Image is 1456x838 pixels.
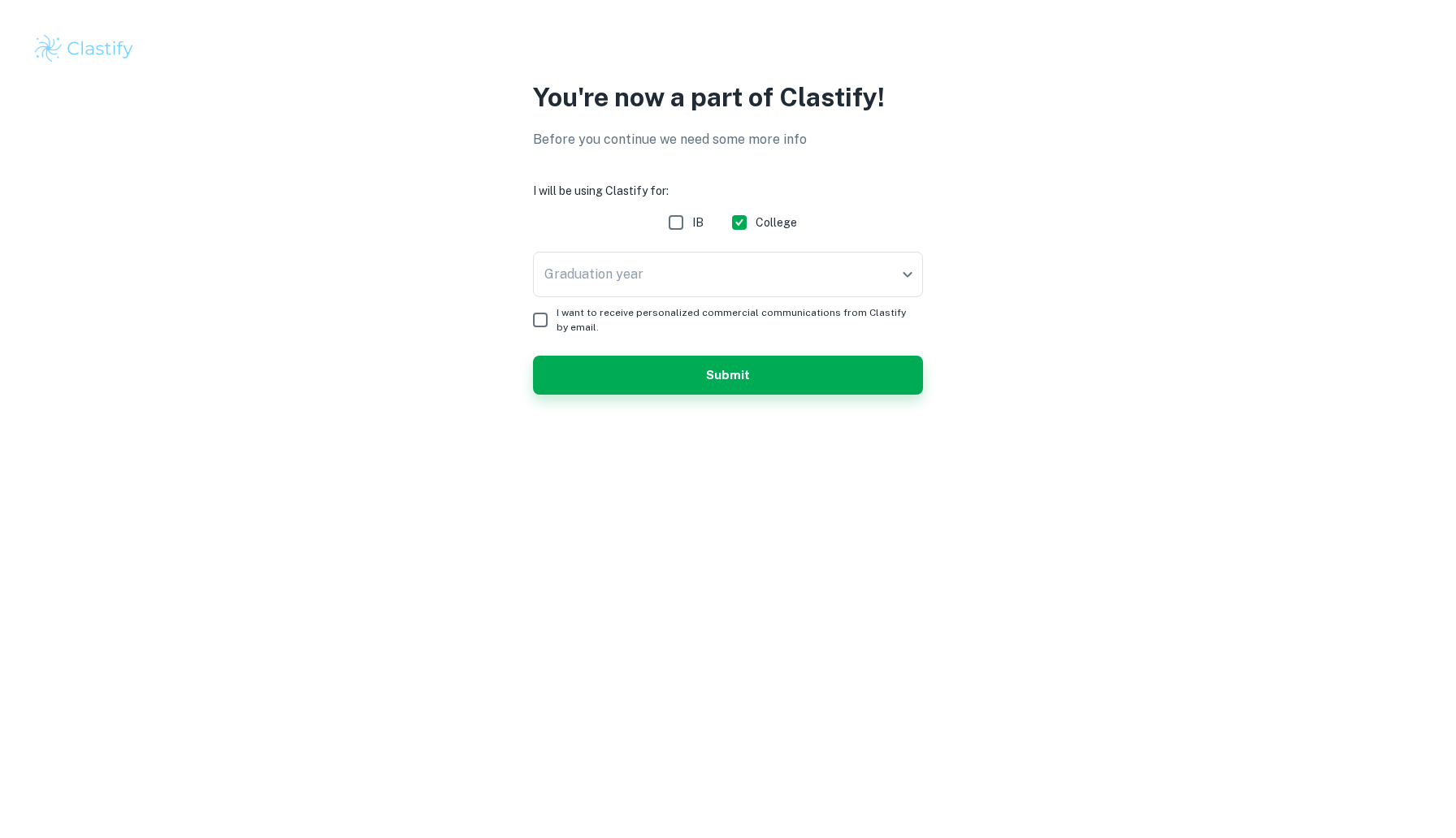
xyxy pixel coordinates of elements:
[557,305,910,335] span: I want to receive personalized commercial communications from Clastify by email.
[533,130,923,149] p: Before you continue we need some more info
[692,214,704,231] span: IB
[756,214,797,231] span: College
[32,32,136,65] img: Clastify logo
[533,356,923,395] button: Submit
[533,182,923,200] h6: I will be using Clastify for:
[32,32,1423,65] a: Clastify logo
[533,78,923,117] p: You're now a part of Clastify!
